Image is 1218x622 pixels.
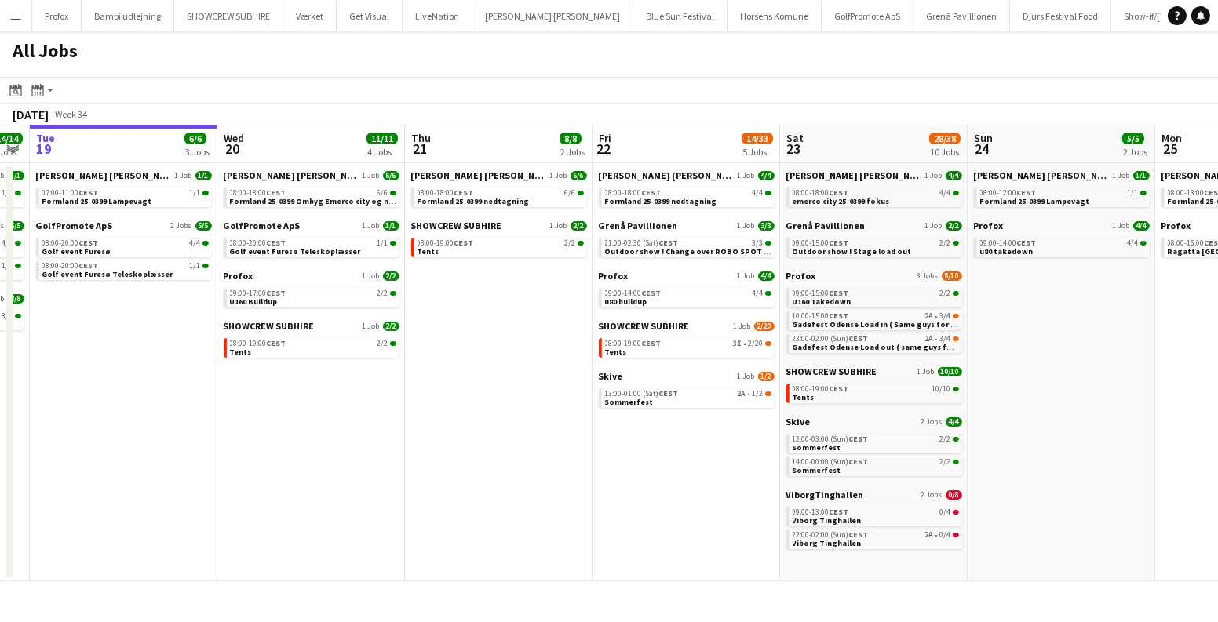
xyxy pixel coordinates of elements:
div: SHOWCREW SUBHIRE1 Job2/2008:00-19:00CEST3I•2/20Tents [599,320,775,370]
span: 09:00-14:00 [605,289,662,297]
span: Mon [1161,131,1182,145]
span: 1/1 [2,189,13,197]
span: 1 Job [550,171,567,180]
span: Fri [599,131,611,145]
a: Profox1 Job4/4 [974,220,1150,231]
div: [PERSON_NAME] [PERSON_NAME]1 Job1/107:00-11:00CEST1/1Formland 25-0399 Lampevagt [36,169,212,220]
div: [PERSON_NAME] [PERSON_NAME]1 Job4/408:00-18:00CEST4/4Formland 25-0399 nedtagning [599,169,775,220]
span: CEST [849,529,869,540]
span: Golf event Furesø Teleskoplæsser [230,246,361,256]
a: [PERSON_NAME] [PERSON_NAME]1 Job4/4 [599,169,775,181]
span: Sun [974,131,993,145]
span: Tents [418,246,439,256]
button: Værket [283,1,337,31]
span: 2/2 [377,289,388,297]
span: CEST [642,187,662,198]
span: 1/1 [190,262,201,270]
span: Profox [1161,220,1191,231]
span: 8/8 [2,312,13,320]
span: CEST [79,187,99,198]
span: Sommerfest [793,465,841,475]
span: 1/1 [190,189,201,197]
span: 09:00-15:00 [793,239,849,247]
span: 08:00-18:00 [230,189,286,197]
span: 1 Job [1113,171,1130,180]
a: Skive1 Job1/2 [599,370,775,382]
span: 1 Job [363,322,380,331]
div: Profox1 Job4/409:00-14:00CEST4/4u80 takedown [974,220,1150,260]
span: 19 [34,140,55,158]
div: Skive1 Job1/213:00-01:00 (Sat)CEST2A•1/2Sommerfest [599,370,775,411]
span: 5/5 [1122,133,1144,144]
div: • [793,335,959,343]
span: 2A [925,531,934,539]
span: CEST [79,260,99,271]
span: 4/4 [190,239,201,247]
span: 0/8 [946,490,962,500]
span: SHOWCREW SUBHIRE [599,320,690,332]
span: 21:00-02:30 (Sat) [605,239,679,247]
span: u80 takedown [980,246,1034,256]
span: 23 [784,140,804,158]
span: CEST [642,338,662,348]
button: Blue Sun Festival [633,1,728,31]
span: 3I [733,340,742,347]
span: CEST [1017,187,1037,198]
span: U160 Buildup [230,296,278,307]
a: Skive2 Jobs4/4 [786,416,962,427]
span: 4/4 [758,171,775,180]
span: 12:00-03:00 (Sun) [793,435,869,443]
span: 20 [221,140,244,158]
span: 13:00-01:00 (Sat) [605,390,679,398]
span: CEST [830,288,849,298]
span: 08:00-12:00 [980,189,1037,197]
span: U160 Takedown [793,296,852,307]
a: [PERSON_NAME] [PERSON_NAME]1 Job4/4 [786,169,962,181]
a: [PERSON_NAME] [PERSON_NAME]1 Job6/6 [411,169,587,181]
span: 24 [972,140,993,158]
span: 4/4 [946,417,962,427]
span: 2/2 [383,271,399,281]
span: 1 Job [738,271,755,281]
span: GolfPromote ApS [224,220,301,231]
span: Danny Black Luna [786,169,922,181]
span: Profox [224,270,253,282]
span: 4/4 [940,189,951,197]
a: 21:00-02:30 (Sat)CEST3/3Outdoor show ! Change over ROBO SPOT Follow spot / Load out [605,238,771,256]
span: Formland 25-0399 Lampevagt [42,196,152,206]
div: Profox1 Job2/209:00-17:00CEST2/2U160 Buildup [224,270,399,320]
span: 3/4 [940,335,951,343]
span: 21 [409,140,431,158]
span: 1 Job [363,171,380,180]
span: 2/20 [754,322,775,331]
span: 1/2 [753,390,764,398]
button: SHOWCREW SUBHIRE [174,1,283,31]
span: Viborg Tinghallen [793,538,862,548]
span: CEST [454,187,474,198]
div: GolfPromote ApS2 Jobs5/508:00-20:00CEST4/4Golf event Furesø08:00-20:00CEST1/1Golf event Furesø Te... [36,220,212,283]
a: 07:00-11:00CEST1/1Formland 25-0399 Lampevagt [42,187,209,206]
span: Outdoor show ! Stage load out [793,246,912,256]
span: Skive [786,416,811,427]
a: 09:00-17:00CEST2/2U160 Buildup [230,288,396,306]
span: CEST [642,288,662,298]
a: 09:00-14:00CEST4/4u80 buildup [605,288,771,306]
span: 4/4 [2,239,13,247]
span: 0/4 [940,531,951,539]
span: u80 buildup [605,296,647,307]
a: 08:00-18:00CEST4/4emerco city 25-0399 fokus [793,187,959,206]
span: 08:00-19:00 [418,239,474,247]
span: 28/38 [929,133,961,144]
span: 14:00-00:00 (Sun) [793,458,869,466]
button: Djurs Festival Food [1010,1,1111,31]
span: 1/1 [15,191,21,195]
span: 10/10 [938,367,962,376]
div: Skive2 Jobs4/412:00-03:00 (Sun)CEST2/2Sommerfest14:00-00:00 (Sun)CEST2/2Sommerfest [786,416,962,489]
a: 09:00-15:00CEST2/2Outdoor show ! Stage load out [793,238,959,256]
span: 08:00-19:00 [793,385,849,393]
a: [PERSON_NAME] [PERSON_NAME]1 Job1/1 [36,169,212,181]
span: 6/6 [565,189,576,197]
span: Golf event Furesø [42,246,111,256]
a: 08:00-19:00CEST2/2Tents [418,238,584,256]
span: CEST [830,311,849,321]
